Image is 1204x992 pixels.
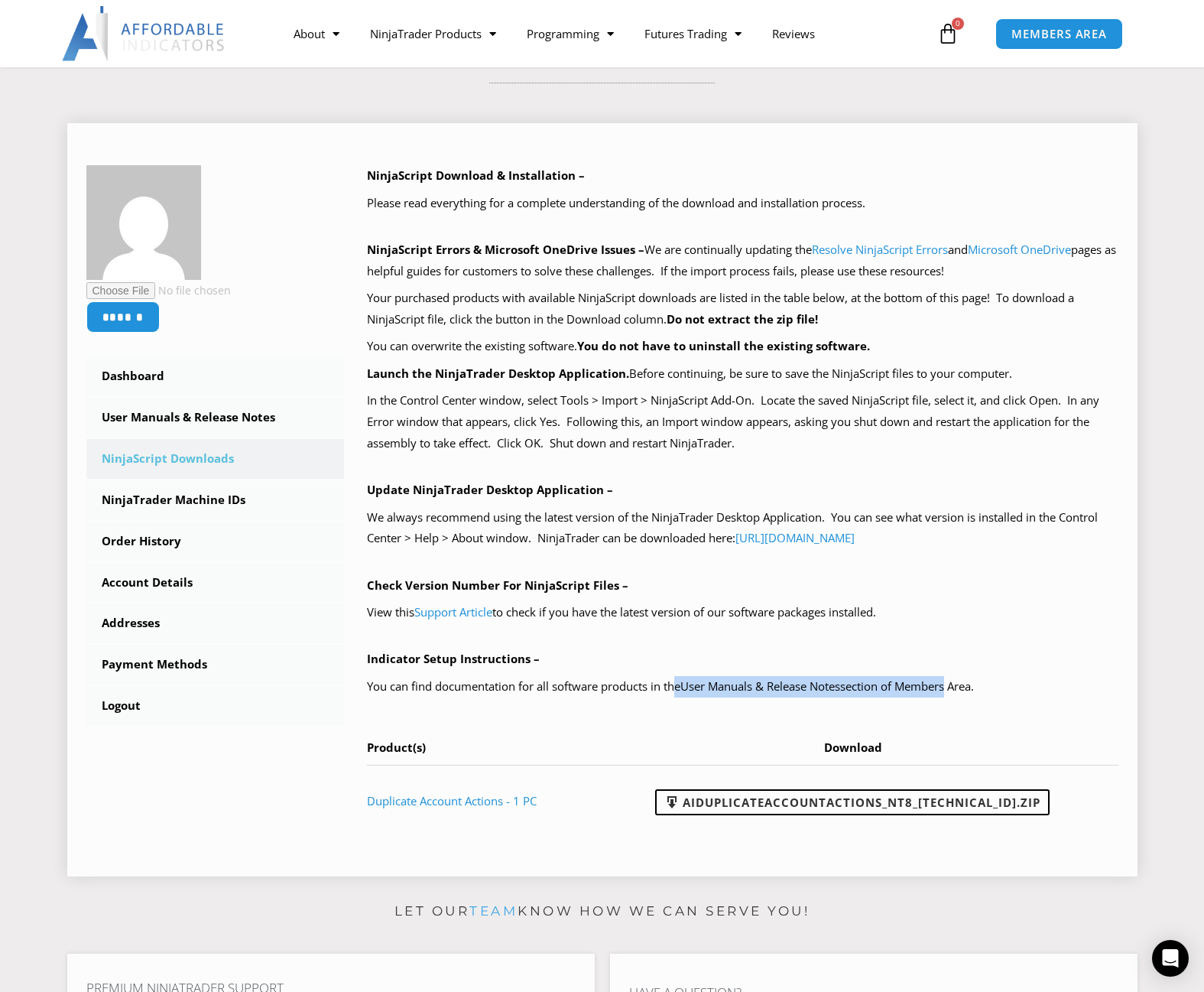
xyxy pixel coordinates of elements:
[367,793,537,808] a: Duplicate Account Actions - 1 PC
[367,239,1118,282] p: We are continually updating the and pages as helpful guides for customers to solve these challeng...
[367,602,1118,623] p: View this to check if you have the latest version of our software packages installed.
[995,18,1123,50] a: MEMBERS AREA
[824,740,882,755] span: Download
[367,676,1118,698] p: You can find documentation for all software products in the section of Members Area.
[86,603,345,643] a: Addresses
[414,604,492,620] a: Support Article
[914,11,982,56] a: 0
[367,336,1118,357] p: You can overwrite the existing software.
[86,398,345,437] a: User Manuals & Release Notes
[511,16,629,51] a: Programming
[355,16,511,51] a: NinjaTrader Products
[469,903,518,919] a: team
[86,645,345,685] a: Payment Methods
[62,6,226,61] img: LogoAI | Affordable Indicators – NinjaTrader
[367,168,585,183] b: NinjaScript Download & Installation –
[86,480,345,520] a: NinjaTrader Machine IDs
[1011,28,1107,40] span: MEMBERS AREA
[629,16,757,51] a: Futures Trading
[1152,940,1189,977] div: Open Intercom Messenger
[86,356,345,726] nav: Account pages
[278,16,355,51] a: About
[86,165,201,280] img: c55debf45e25fcce856c9b477445e85284b4edf75f016e7c492c3d21bd191225
[367,363,1118,385] p: Before continuing, be sure to save the NinjaScript files to your computer.
[367,366,629,381] b: Launch the NinjaTrader Desktop Application.
[278,16,933,51] nav: Menu
[680,678,840,694] a: User Manuals & Release Notes
[735,530,855,545] a: [URL][DOMAIN_NAME]
[367,242,644,257] b: NinjaScript Errors & Microsoft OneDrive Issues –
[367,651,540,666] b: Indicator Setup Instructions –
[86,563,345,603] a: Account Details
[577,338,870,353] b: You do not have to uninstall the existing software.
[812,242,948,257] a: Resolve NinjaScript Errors
[655,789,1050,815] a: AIDuplicateAccountActions_NT8_[TECHNICAL_ID].zip
[367,740,426,755] span: Product(s)
[86,686,345,726] a: Logout
[757,16,830,51] a: Reviews
[667,311,818,327] b: Do not extract the zip file!
[86,356,345,396] a: Dashboard
[367,507,1118,550] p: We always recommend using the latest version of the NinjaTrader Desktop Application. You can see ...
[86,439,345,479] a: NinjaScript Downloads
[367,482,613,497] b: Update NinjaTrader Desktop Application –
[367,390,1118,454] p: In the Control Center window, select Tools > Import > NinjaScript Add-On. Locate the saved NinjaS...
[952,18,964,30] span: 0
[67,899,1137,924] p: Let our know how we can serve you!
[367,577,628,593] b: Check Version Number For NinjaScript Files –
[968,242,1071,257] a: Microsoft OneDrive
[86,522,345,561] a: Order History
[367,288,1118,330] p: Your purchased products with available NinjaScript downloads are listed in the table below, at th...
[367,193,1118,214] p: Please read everything for a complete understanding of the download and installation process.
